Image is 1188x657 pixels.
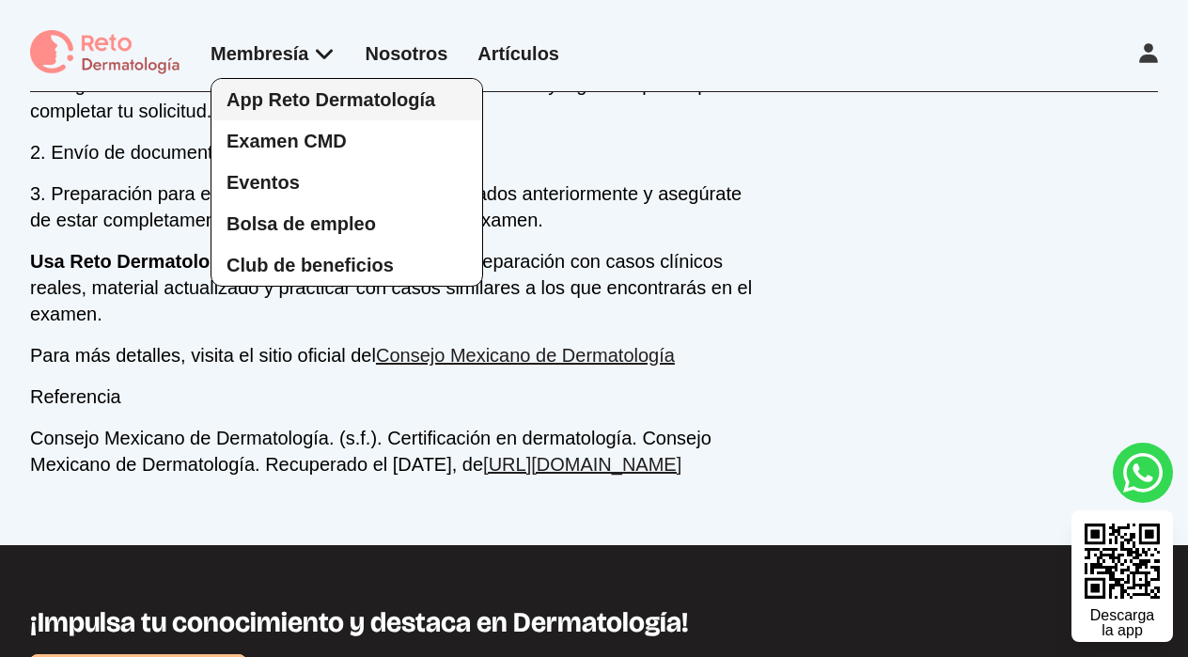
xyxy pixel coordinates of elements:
a: Examen CMD [211,120,482,162]
span: 2. Envío de documentación. [30,142,263,163]
div: Membresía [211,40,336,67]
span: App Reto Dermatología [227,89,435,110]
a: Artículos [477,43,559,64]
b: Usa Reto Dermatología [30,251,237,272]
img: logo Reto dermatología [30,30,180,76]
span: 3. Preparación para el examen: Repasa los temas listados anteriormente y asegúrate de estar compl... [30,183,742,230]
div: Descarga la app [1090,608,1154,638]
span: Examen CMD [227,131,347,151]
span: Eventos [227,172,300,193]
a: Bolsa de empleo [211,203,482,244]
span: Consejo Mexicano de Dermatología. (s.f.). Certificación en dermatología. Consejo Mexicano de Derm... [30,428,711,475]
h3: ¡Impulsa tu conocimiento y destaca en Dermatología! [30,605,1158,639]
a: Nosotros [366,43,448,64]
span: Referencia [30,386,121,407]
span: Bolsa de empleo [227,213,376,234]
a: [URL][DOMAIN_NAME] [483,454,681,475]
span: Para más detalles, visita el sitio oficial del [30,345,376,366]
span: para mejorar y optimizar tu preparación con casos clínicos reales, material actualizado y practic... [30,251,752,324]
a: Consejo Mexicano de Dermatología [376,345,675,366]
a: App Reto Dermatología [211,79,482,120]
span: Club de beneficios [227,255,394,275]
a: Eventos [211,162,482,203]
a: whatsapp button [1113,443,1173,503]
a: Club de beneficios [211,244,482,286]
